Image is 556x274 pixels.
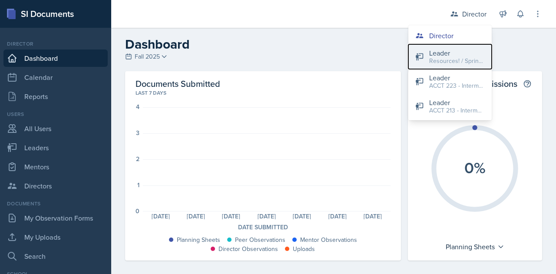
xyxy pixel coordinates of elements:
[3,228,108,246] a: My Uploads
[177,235,220,244] div: Planning Sheets
[408,69,492,94] button: Leader ACCT 223 - Intermediate Accounting II / SPRING 2025
[429,30,453,41] div: Director
[3,248,108,265] a: Search
[429,73,485,83] div: Leader
[135,52,160,61] span: Fall 2025
[235,235,285,244] div: Peer Observations
[3,120,108,137] a: All Users
[137,182,139,188] div: 1
[429,48,485,58] div: Leader
[462,9,486,19] div: Director
[218,244,278,254] div: Director Observations
[408,27,492,44] button: Director
[3,69,108,86] a: Calendar
[178,213,213,219] div: [DATE]
[136,78,391,89] h2: Documents Submitted
[464,156,486,178] text: 0%
[3,40,108,48] div: Director
[3,177,108,195] a: Directors
[136,104,139,110] div: 4
[429,81,485,90] div: ACCT 223 - Intermediate Accounting II / SPRING 2025
[429,97,485,108] div: Leader
[429,56,485,66] div: Resources! / Spring 2023
[143,213,178,219] div: [DATE]
[3,158,108,175] a: Mentors
[136,130,139,136] div: 3
[136,223,391,232] div: Date Submitted
[136,89,391,97] div: Last 7 days
[3,200,108,208] div: Documents
[249,213,284,219] div: [DATE]
[293,244,315,254] div: Uploads
[3,209,108,227] a: My Observation Forms
[408,94,492,119] button: Leader ACCT 213 - Intermediate Accounting I / Fall 2024
[136,208,139,214] div: 0
[3,88,108,105] a: Reports
[3,139,108,156] a: Leaders
[300,235,357,244] div: Mentor Observations
[408,44,492,69] button: Leader Resources! / Spring 2023
[214,213,249,219] div: [DATE]
[136,156,139,162] div: 2
[3,50,108,67] a: Dashboard
[125,36,542,52] h2: Dashboard
[441,240,509,254] div: Planning Sheets
[320,213,355,219] div: [DATE]
[355,213,390,219] div: [DATE]
[285,213,320,219] div: [DATE]
[429,106,485,115] div: ACCT 213 - Intermediate Accounting I / Fall 2024
[3,110,108,118] div: Users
